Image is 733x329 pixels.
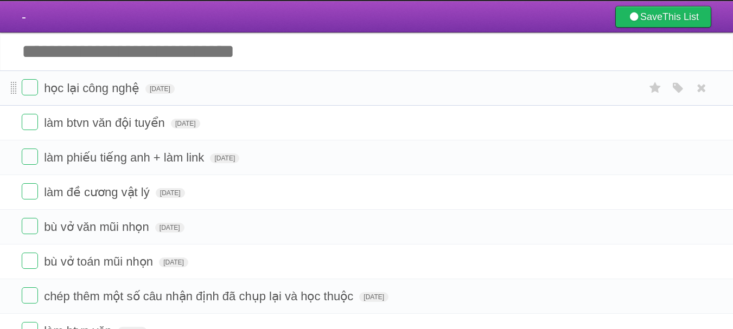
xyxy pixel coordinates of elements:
span: làm btvn văn đội tuyển [44,116,168,130]
label: Done [22,287,38,304]
span: học lại công nghệ [44,81,142,95]
label: Done [22,253,38,269]
span: làm phiếu tiếng anh + làm link [44,151,207,164]
span: [DATE] [156,188,185,198]
b: This List [662,11,699,22]
span: bù vở toán mũi nhọn [44,255,156,268]
label: Star task [645,79,666,97]
span: chép thêm một số câu nhận định đã chụp lại và học thuộc [44,289,356,303]
span: [DATE] [145,84,175,94]
a: SaveThis List [615,6,711,28]
span: - [22,9,26,24]
label: Done [22,149,38,165]
label: Done [22,218,38,234]
label: Done [22,79,38,95]
span: bù vở văn mũi nhọn [44,220,152,234]
span: [DATE] [210,153,239,163]
span: [DATE] [155,223,184,233]
span: làm đề cương vật lý [44,185,152,199]
label: Done [22,114,38,130]
span: [DATE] [159,257,188,267]
label: Done [22,183,38,199]
span: [DATE] [171,119,200,128]
span: [DATE] [359,292,388,302]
